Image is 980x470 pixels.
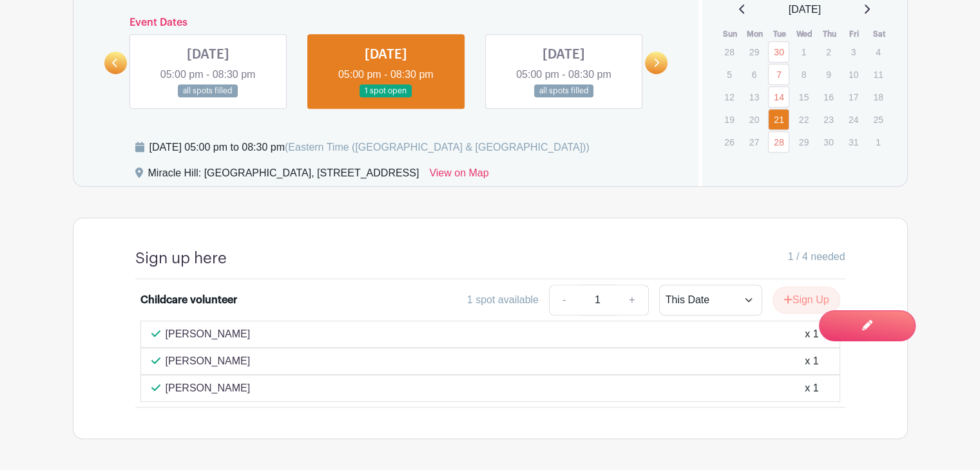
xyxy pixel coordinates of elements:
[793,87,814,107] p: 15
[135,249,227,268] h4: Sign up here
[789,2,821,17] span: [DATE]
[166,326,251,342] p: [PERSON_NAME]
[744,87,765,107] p: 13
[744,109,765,129] p: 20
[767,28,793,41] th: Tue
[743,28,768,41] th: Mon
[744,42,765,62] p: 29
[793,42,814,62] p: 1
[817,28,842,41] th: Thu
[867,28,892,41] th: Sat
[805,353,818,369] div: x 1
[842,28,867,41] th: Fri
[718,109,740,129] p: 19
[818,109,839,129] p: 23
[843,64,864,84] p: 10
[867,64,889,84] p: 11
[616,285,648,315] a: +
[773,287,840,314] button: Sign Up
[805,326,818,342] div: x 1
[768,131,789,153] a: 28
[867,87,889,107] p: 18
[805,381,818,396] div: x 1
[793,64,814,84] p: 8
[843,87,864,107] p: 17
[718,42,740,62] p: 28
[467,292,539,308] div: 1 spot available
[768,64,789,85] a: 7
[429,165,488,186] a: View on Map
[768,109,789,130] a: 21
[549,285,579,315] a: -
[744,64,765,84] p: 6
[718,64,740,84] p: 5
[867,109,889,129] p: 25
[843,132,864,152] p: 31
[127,17,646,29] h6: Event Dates
[166,381,251,396] p: [PERSON_NAME]
[148,165,419,186] div: Miracle Hill: [GEOGRAPHIC_DATA], [STREET_ADDRESS]
[867,42,889,62] p: 4
[843,42,864,62] p: 3
[818,42,839,62] p: 2
[768,86,789,108] a: 14
[818,132,839,152] p: 30
[793,109,814,129] p: 22
[793,132,814,152] p: 29
[166,353,251,369] p: [PERSON_NAME]
[149,140,590,155] div: [DATE] 05:00 pm to 08:30 pm
[140,292,237,308] div: Childcare volunteer
[867,132,889,152] p: 1
[744,132,765,152] p: 27
[718,87,740,107] p: 12
[285,142,590,153] span: (Eastern Time ([GEOGRAPHIC_DATA] & [GEOGRAPHIC_DATA]))
[818,87,839,107] p: 16
[768,41,789,62] a: 30
[843,109,864,129] p: 24
[718,28,743,41] th: Sun
[718,132,740,152] p: 26
[788,249,845,265] span: 1 / 4 needed
[818,64,839,84] p: 9
[793,28,818,41] th: Wed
